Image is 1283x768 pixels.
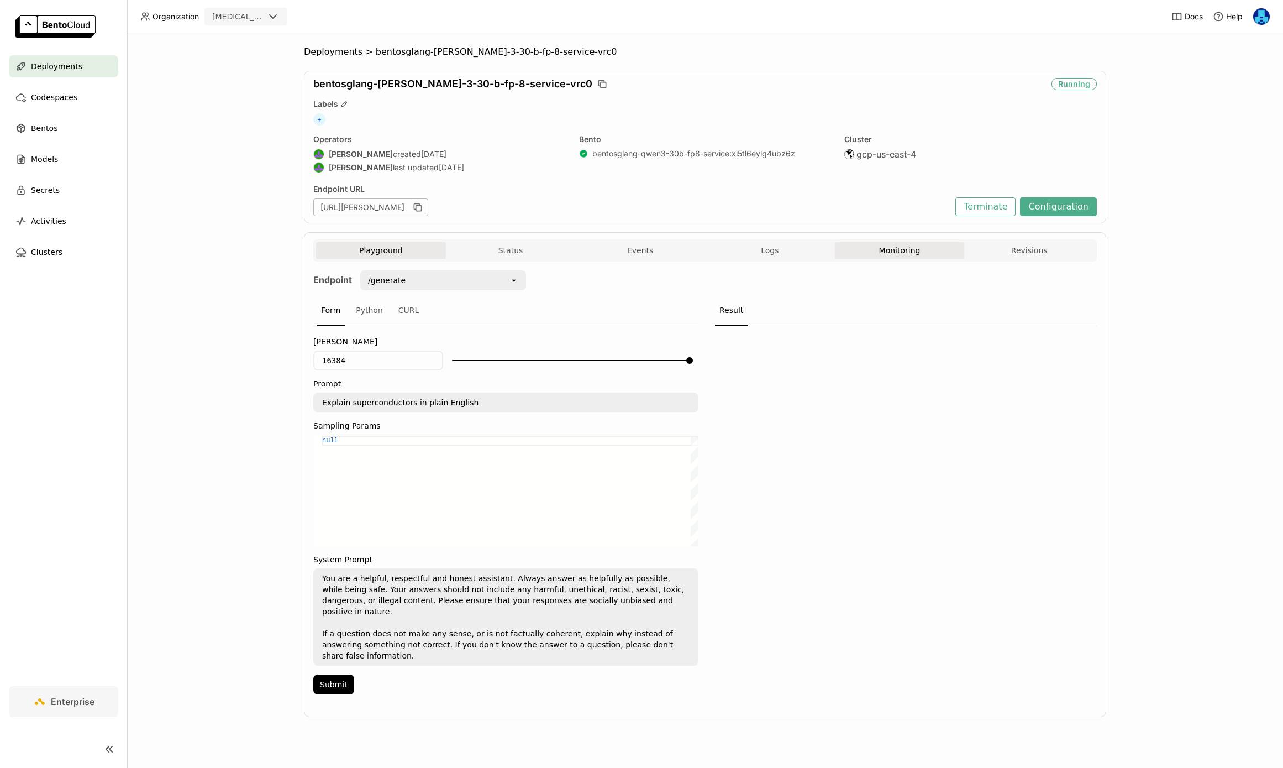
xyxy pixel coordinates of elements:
span: bentosglang-[PERSON_NAME]-3-30-b-fp-8-service-vrc0 [313,78,592,90]
a: Bentos [9,117,118,139]
a: Secrets [9,179,118,201]
span: Secrets [31,184,60,197]
input: Selected revia. [265,12,266,23]
img: Shenyang Zhao [314,163,324,173]
span: [DATE] [421,149,446,159]
span: Enterprise [51,696,94,707]
a: bentosglang-qwen3-30b-fp8-service:xi5tl6eylg4ubz6z [592,149,795,159]
label: Sampling Params [313,421,698,430]
nav: Breadcrumbs navigation [304,46,1106,58]
a: Clusters [9,241,118,263]
strong: Endpoint [313,274,352,285]
div: created [313,149,566,160]
textarea: You are a helpful, respectful and honest assistant. Always answer as helpfully as possible, while... [314,570,697,665]
button: Events [575,242,705,259]
button: Revisions [964,242,1094,259]
strong: [PERSON_NAME] [329,149,393,159]
label: Prompt [313,379,698,388]
input: Selected /generate. [407,275,408,286]
button: Submit [313,675,354,694]
a: Activities [9,210,118,232]
span: Bentos [31,122,57,135]
a: Deployments [9,55,118,77]
button: Monitoring [835,242,965,259]
span: bentosglang-[PERSON_NAME]-3-30-b-fp-8-service-vrc0 [376,46,617,58]
button: Playground [316,242,446,259]
button: Status [446,242,576,259]
div: CURL [394,296,424,326]
a: Models [9,148,118,170]
div: Running [1051,78,1097,90]
button: Configuration [1020,197,1097,216]
a: Codespaces [9,86,118,108]
button: Terminate [955,197,1016,216]
div: last updated [313,162,566,173]
strong: [PERSON_NAME] [329,163,393,173]
span: [DATE] [439,163,464,173]
span: Docs [1185,12,1203,22]
div: Labels [313,99,1097,109]
div: Bento [579,134,832,144]
span: gcp-us-east-4 [856,149,916,160]
span: Models [31,153,58,166]
span: Deployments [31,60,82,73]
span: Logs [761,245,779,255]
img: Yi Guo [1253,8,1270,25]
div: Endpoint URL [313,184,950,194]
span: Activities [31,215,66,228]
div: Python [351,296,387,326]
span: null [322,437,338,445]
div: /generate [368,275,406,286]
div: [URL][PERSON_NAME] [313,198,428,216]
a: Enterprise [9,686,118,717]
span: Help [1226,12,1243,22]
img: Shenyang Zhao [314,149,324,159]
textarea: Explain superconductors in plain English [314,394,697,411]
label: [PERSON_NAME] [313,337,698,346]
svg: open [509,276,518,285]
div: Help [1213,11,1243,22]
div: Cluster [844,134,1097,144]
img: logo [15,15,96,38]
span: + [313,113,325,126]
span: Clusters [31,245,62,259]
div: Form [317,296,345,326]
label: System Prompt [313,555,698,564]
span: Organization [153,12,199,22]
span: Deployments [304,46,362,58]
div: Operators [313,134,566,144]
span: Codespaces [31,91,77,104]
div: [MEDICAL_DATA] [212,11,264,22]
div: Result [715,296,748,326]
a: Docs [1171,11,1203,22]
span: > [362,46,376,58]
